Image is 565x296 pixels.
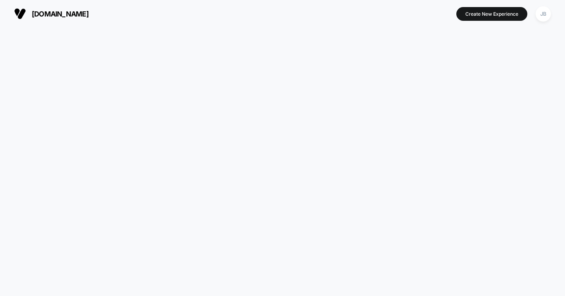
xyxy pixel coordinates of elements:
[12,7,91,20] button: [DOMAIN_NAME]
[533,6,553,22] button: JB
[14,8,26,20] img: Visually logo
[536,6,551,22] div: JB
[456,7,527,21] button: Create New Experience
[32,10,89,18] span: [DOMAIN_NAME]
